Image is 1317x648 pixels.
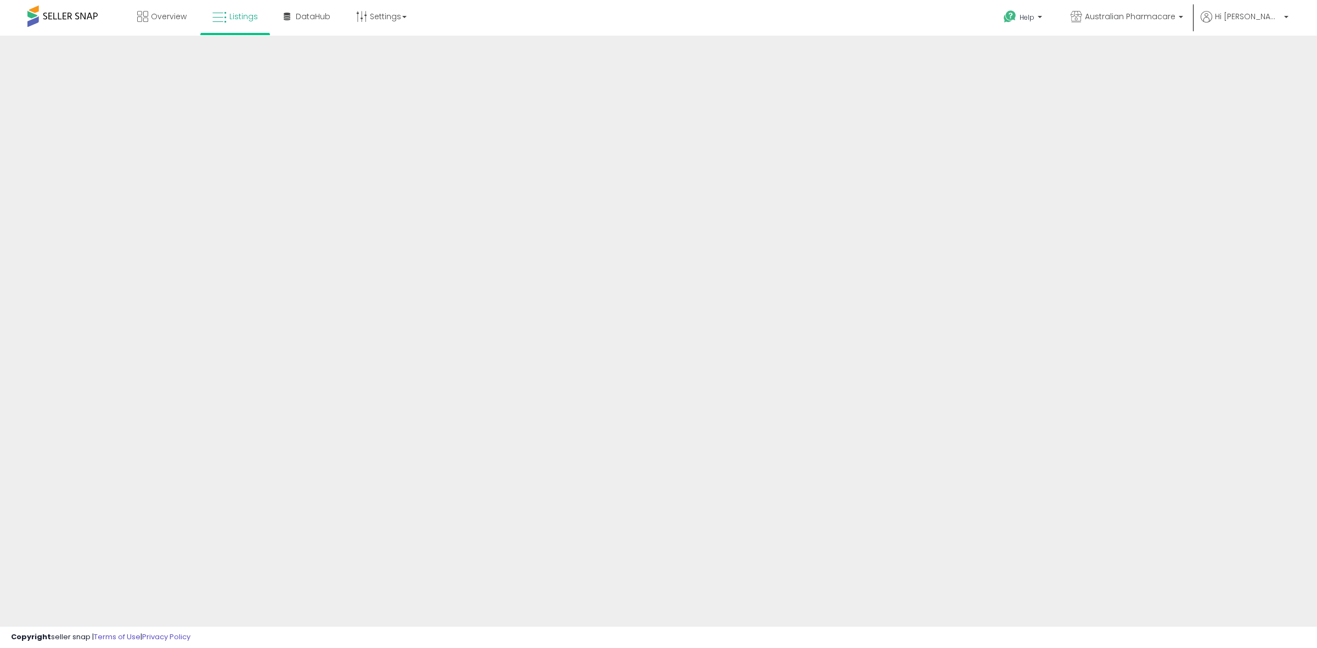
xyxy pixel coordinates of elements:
[229,11,258,22] span: Listings
[296,11,330,22] span: DataHub
[1020,13,1034,22] span: Help
[1085,11,1175,22] span: Australian Pharmacare
[151,11,187,22] span: Overview
[1003,10,1017,24] i: Get Help
[1215,11,1281,22] span: Hi [PERSON_NAME]
[1201,11,1288,36] a: Hi [PERSON_NAME]
[995,2,1053,36] a: Help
